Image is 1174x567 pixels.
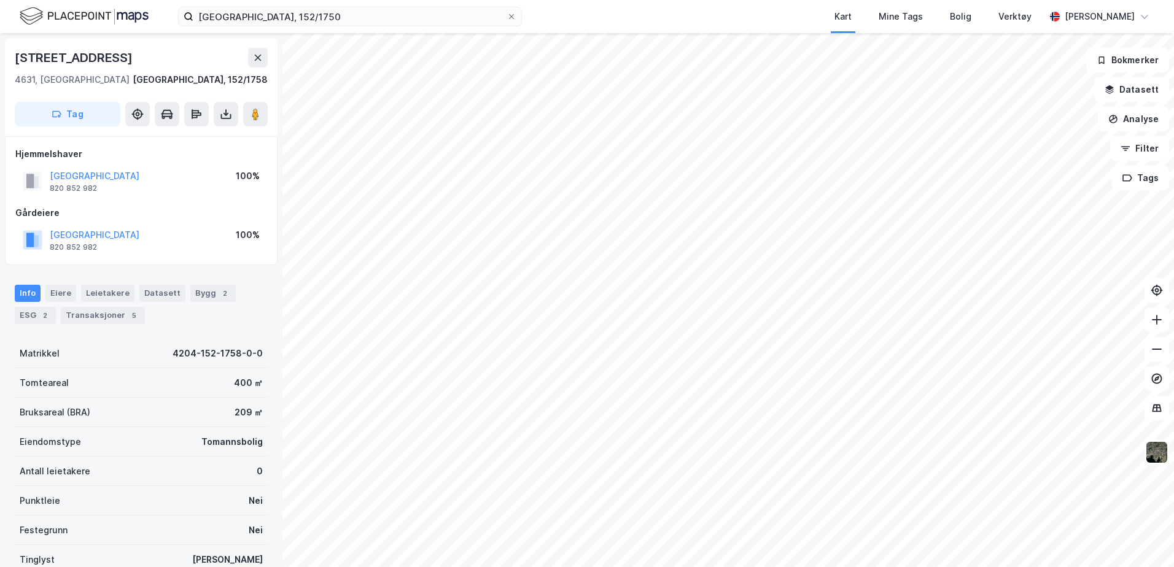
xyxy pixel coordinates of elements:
div: Bruksareal (BRA) [20,405,90,420]
div: 5 [128,309,140,322]
div: Tinglyst [20,552,55,567]
div: Kontrollprogram for chat [1113,508,1174,567]
div: 4631, [GEOGRAPHIC_DATA] [15,72,130,87]
input: Søk på adresse, matrikkel, gårdeiere, leietakere eller personer [193,7,507,26]
div: 209 ㎡ [235,405,263,420]
button: Analyse [1098,107,1169,131]
img: logo.f888ab2527a4732fd821a326f86c7f29.svg [20,6,149,27]
button: Tag [15,102,120,126]
div: Hjemmelshaver [15,147,267,161]
div: 820 852 982 [50,183,97,193]
div: [PERSON_NAME] [192,552,263,567]
div: Info [15,285,41,302]
button: Bokmerker [1086,48,1169,72]
div: 400 ㎡ [234,376,263,390]
button: Tags [1112,166,1169,190]
div: Eiendomstype [20,434,81,449]
div: ESG [15,307,56,324]
div: Bolig [950,9,971,24]
button: Datasett [1094,77,1169,102]
div: Festegrunn [20,523,68,538]
div: Kart [834,9,852,24]
div: Mine Tags [879,9,923,24]
iframe: Chat Widget [1113,508,1174,567]
div: 2 [219,287,231,299]
div: Eiere [45,285,76,302]
div: Matrikkel [20,346,60,361]
div: Transaksjoner [61,307,145,324]
div: [PERSON_NAME] [1065,9,1135,24]
div: 4204-152-1758-0-0 [173,346,263,361]
div: Nei [249,523,263,538]
img: 9k= [1145,441,1168,464]
button: Filter [1110,136,1169,161]
div: Verktøy [998,9,1032,24]
div: 100% [236,169,260,183]
div: Tomteareal [20,376,69,390]
div: Gårdeiere [15,206,267,220]
div: Punktleie [20,493,60,508]
div: Nei [249,493,263,508]
div: Datasett [139,285,185,302]
div: Tomannsbolig [201,434,263,449]
div: Leietakere [81,285,134,302]
div: 820 852 982 [50,242,97,252]
div: 100% [236,228,260,242]
div: Antall leietakere [20,464,90,479]
div: 0 [257,464,263,479]
div: [STREET_ADDRESS] [15,48,135,67]
div: [GEOGRAPHIC_DATA], 152/1758 [133,72,268,87]
div: Bygg [190,285,236,302]
div: 2 [39,309,51,322]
